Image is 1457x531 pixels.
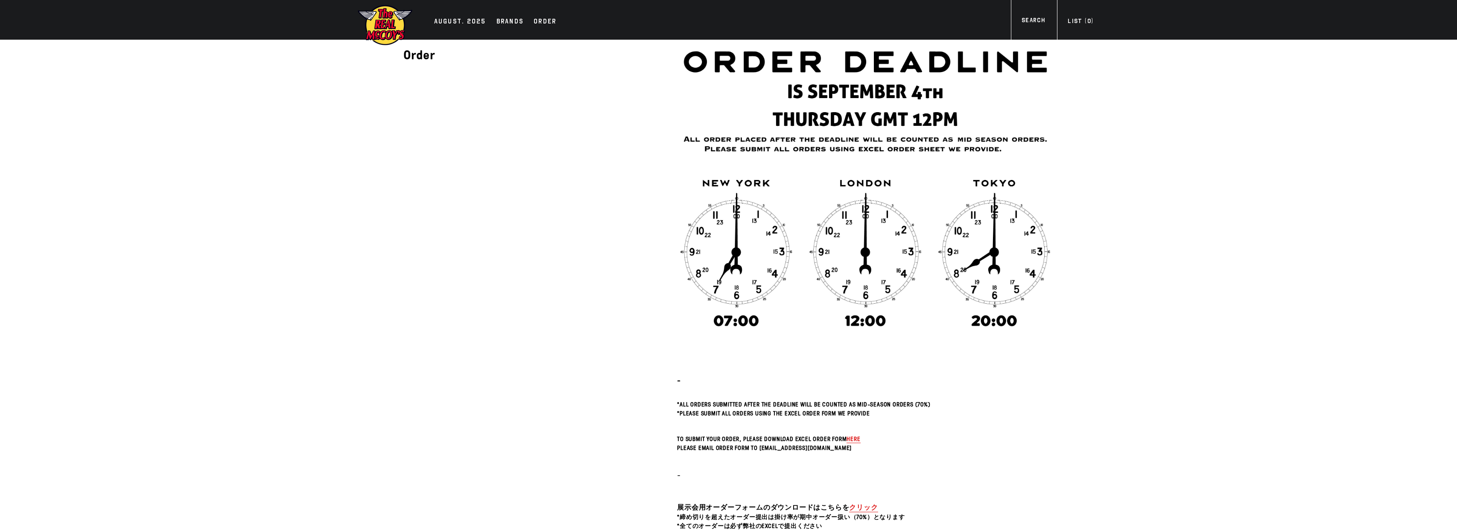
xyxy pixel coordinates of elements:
[677,513,905,521] span: *締め切りを超えたオーダー提出は掛け率が期中オーダー扱い（70%）となります
[677,375,681,385] strong: -
[496,16,524,28] div: Brands
[529,16,561,28] a: Order
[534,16,556,28] div: Order
[677,502,849,512] span: 展示会用オーダーフォームのダウンロードはこちらを
[847,435,860,443] a: here
[677,470,681,480] span: -
[849,502,878,512] a: クリック
[677,409,870,417] span: *Please submit all orders using the Excel Order Form we provide
[677,444,852,452] span: Please email Order Form to [EMAIL_ADDRESS][DOMAIN_NAME]
[1011,16,1056,27] a: Search
[1068,17,1093,28] div: List ( )
[1057,17,1104,28] a: List (0)
[430,16,491,28] a: AUGUST. 2025
[403,44,643,66] h1: Order
[357,4,413,46] img: mccoys-exhibition
[677,435,847,443] span: To submit your order, please download Excel Order Form
[1087,17,1091,25] span: 0
[1022,16,1045,27] div: Search
[434,16,486,28] div: AUGUST. 2025
[677,400,930,408] span: *All orders submitted after the deadline will be counted as Mid-Season Orders (70%)
[677,522,822,530] span: *全てのオーダーは必ず弊社のExcelで提出ください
